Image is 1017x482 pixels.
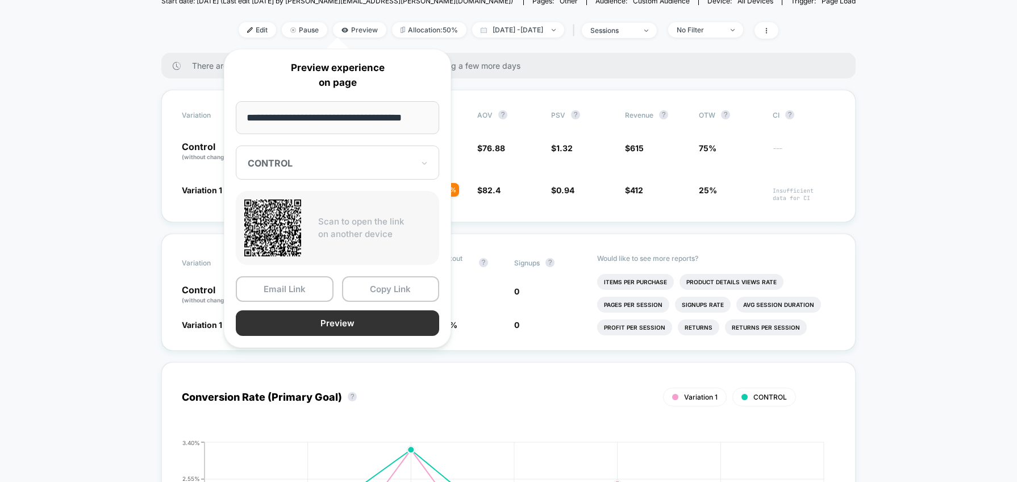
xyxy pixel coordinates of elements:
[773,187,835,202] span: Insufficient data for CI
[785,110,794,119] button: ?
[477,185,501,195] span: $
[182,185,222,195] span: Variation 1
[182,110,244,119] span: Variation
[675,297,731,313] li: Signups Rate
[482,185,501,195] span: 82.4
[680,274,783,290] li: Product Details Views Rate
[625,143,644,153] span: $
[342,276,440,302] button: Copy Link
[630,185,643,195] span: 412
[239,22,276,38] span: Edit
[571,110,580,119] button: ?
[699,185,717,195] span: 25%
[597,254,835,263] p: Would like to see more reports?
[182,285,253,305] p: Control
[556,185,574,195] span: 0.94
[753,393,787,401] span: CONTROL
[597,319,672,335] li: Profit Per Session
[482,143,505,153] span: 76.88
[630,143,644,153] span: 615
[236,276,334,302] button: Email Link
[678,319,719,335] li: Returns
[551,143,573,153] span: $
[644,30,648,32] img: end
[477,111,493,119] span: AOV
[699,110,761,119] span: OTW
[721,110,730,119] button: ?
[290,27,296,33] img: end
[625,185,643,195] span: $
[182,254,244,271] span: Variation
[552,29,556,31] img: end
[684,393,718,401] span: Variation 1
[699,143,716,153] span: 75%
[348,392,357,401] button: ?
[625,111,653,119] span: Revenue
[659,110,668,119] button: ?
[590,26,636,35] div: sessions
[725,319,807,335] li: Returns Per Session
[481,27,487,33] img: calendar
[498,110,507,119] button: ?
[318,215,431,241] p: Scan to open the link on another device
[182,320,222,330] span: Variation 1
[736,297,821,313] li: Avg Session Duration
[477,143,505,153] span: $
[333,22,386,38] span: Preview
[401,27,405,33] img: rebalance
[182,153,233,160] span: (without changes)
[247,27,253,33] img: edit
[556,143,573,153] span: 1.32
[514,320,519,330] span: 0
[236,61,439,90] p: Preview experience on page
[597,274,674,290] li: Items Per Purchase
[182,439,200,446] tspan: 3.40%
[192,61,833,70] span: There are still no statistically significant results. We recommend waiting a few more days
[551,185,574,195] span: $
[597,297,669,313] li: Pages Per Session
[545,258,555,267] button: ?
[514,259,540,267] span: Signups
[514,286,519,296] span: 0
[182,142,244,161] p: Control
[551,111,565,119] span: PSV
[392,22,466,38] span: Allocation: 50%
[282,22,327,38] span: Pause
[731,29,735,31] img: end
[182,297,233,304] span: (without changes)
[570,22,582,39] span: |
[773,110,835,119] span: CI
[236,310,439,336] button: Preview
[479,258,488,267] button: ?
[773,145,835,161] span: ---
[472,22,564,38] span: [DATE] - [DATE]
[677,26,722,34] div: No Filter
